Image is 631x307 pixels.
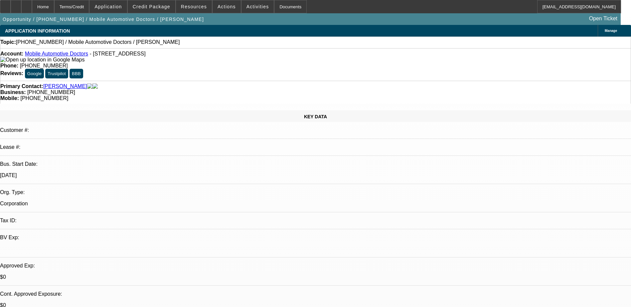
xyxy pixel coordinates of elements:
strong: Phone: [0,63,18,68]
button: Trustpilot [45,69,68,78]
button: Actions [213,0,241,13]
span: Actions [218,4,236,9]
strong: Account: [0,51,23,56]
span: [PHONE_NUMBER] [27,89,75,95]
img: Open up location in Google Maps [0,57,84,63]
button: Resources [176,0,212,13]
span: [PHONE_NUMBER] / Mobile Automotive Doctors / [PERSON_NAME] [16,39,180,45]
span: Resources [181,4,207,9]
button: Activities [241,0,274,13]
button: Google [25,69,44,78]
span: Manage [605,29,617,33]
span: KEY DATA [304,114,327,119]
button: Application [89,0,127,13]
span: Activities [246,4,269,9]
a: Mobile Automotive Doctors [25,51,88,56]
img: linkedin-icon.png [92,83,98,89]
strong: Mobile: [0,95,19,101]
span: [PHONE_NUMBER] [20,95,68,101]
img: facebook-icon.png [87,83,92,89]
span: Credit Package [133,4,170,9]
button: BBB [70,69,83,78]
strong: Business: [0,89,26,95]
span: Opportunity / [PHONE_NUMBER] / Mobile Automotive Doctors / [PERSON_NAME] [3,17,204,22]
button: Credit Package [128,0,175,13]
span: Application [94,4,122,9]
span: [PHONE_NUMBER] [20,63,68,68]
strong: Reviews: [0,70,23,76]
strong: Topic: [0,39,16,45]
span: - [STREET_ADDRESS] [90,51,146,56]
strong: Primary Contact: [0,83,43,89]
a: View Google Maps [0,57,84,62]
a: Open Ticket [586,13,620,24]
a: [PERSON_NAME] [43,83,87,89]
span: APPLICATION INFORMATION [5,28,70,34]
